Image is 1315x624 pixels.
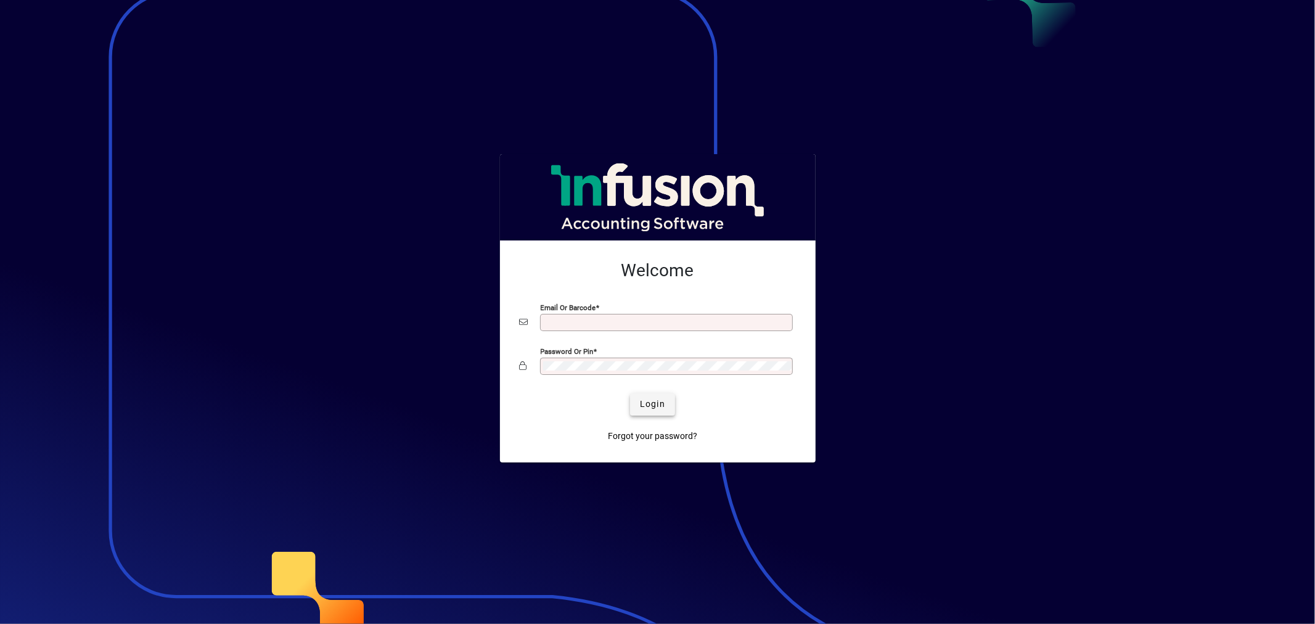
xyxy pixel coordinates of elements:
mat-label: Email or Barcode [541,303,596,311]
span: Login [640,398,665,411]
a: Forgot your password? [603,425,702,448]
mat-label: Password or Pin [541,347,594,355]
h2: Welcome [520,260,796,281]
span: Forgot your password? [608,430,697,443]
button: Login [630,393,675,416]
